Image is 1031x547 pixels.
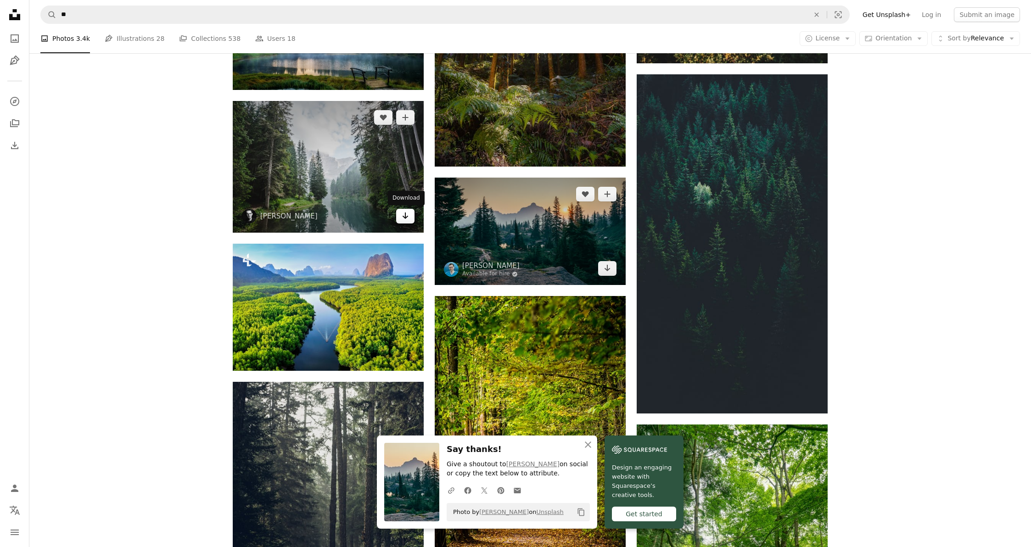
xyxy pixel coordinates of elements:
img: scenery of forest trees [637,74,828,414]
a: pine trees field near mountain under sunset [435,227,626,235]
a: Get Unsplash+ [857,7,916,22]
a: Users 18 [255,24,296,53]
div: Get started [612,507,676,521]
img: Aerial view of Phang Nga bay with mountains at sunrise in Thailand. [233,244,424,371]
a: [PERSON_NAME] [260,212,318,221]
a: Aerial view of Phang Nga bay with mountains at sunrise in Thailand. [233,303,424,311]
button: Copy to clipboard [573,504,589,520]
a: the sun shines through the trees in the forest [435,56,626,64]
a: Collections [6,114,24,133]
a: Illustrations 28 [105,24,164,53]
a: Share on Facebook [459,481,476,499]
a: [PERSON_NAME] [479,508,529,515]
a: Share on Twitter [476,481,493,499]
a: Download [598,261,616,276]
a: Collections 538 [179,24,241,53]
a: Illustrations [6,51,24,70]
div: Download [388,191,425,206]
a: Log in [916,7,947,22]
span: Relevance [947,34,1004,43]
span: Orientation [875,34,912,42]
img: file-1606177908946-d1eed1cbe4f5image [612,443,667,457]
button: Orientation [859,31,928,46]
button: Add to Collection [598,187,616,201]
a: Log in / Sign up [6,479,24,497]
h3: Say thanks! [447,443,590,456]
img: Go to Luca Bravo's profile [242,209,257,223]
a: Download History [6,136,24,155]
img: Go to Sergei A's profile [444,262,459,277]
a: Home — Unsplash [6,6,24,26]
a: Photos [6,29,24,48]
img: body of water surrounded by pine trees during daytime [233,101,424,233]
form: Find visuals sitewide [40,6,850,24]
button: Like [374,110,392,125]
img: pine trees field near mountain under sunset [435,178,626,285]
a: Design an engaging website with Squarespace’s creative tools.Get started [605,435,684,529]
button: License [800,31,856,46]
a: scenery of forest trees [637,240,828,248]
span: 28 [157,33,165,44]
button: Visual search [827,6,849,23]
a: [PERSON_NAME] [506,460,560,468]
span: Sort by [947,34,970,42]
a: Unsplash [536,508,563,515]
a: Forest during daytime [233,521,424,529]
a: Share on Pinterest [493,481,509,499]
span: Photo by on [448,505,564,519]
a: [PERSON_NAME] [462,261,520,270]
button: Sort byRelevance [931,31,1020,46]
button: Menu [6,523,24,541]
span: License [816,34,840,42]
a: Share over email [509,481,526,499]
button: Submit an image [954,7,1020,22]
p: Give a shoutout to on social or copy the text below to attribute. [447,460,590,478]
button: Language [6,501,24,519]
a: Explore [6,92,24,111]
a: Download [396,209,415,223]
button: Clear [807,6,827,23]
span: 18 [287,33,296,44]
span: 538 [228,33,241,44]
button: Add to Collection [396,110,415,125]
button: Like [576,187,594,201]
button: Search Unsplash [41,6,56,23]
span: Design an engaging website with Squarespace’s creative tools. [612,463,676,500]
a: Available for hire [462,270,520,278]
a: body of water surrounded by pine trees during daytime [233,162,424,171]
